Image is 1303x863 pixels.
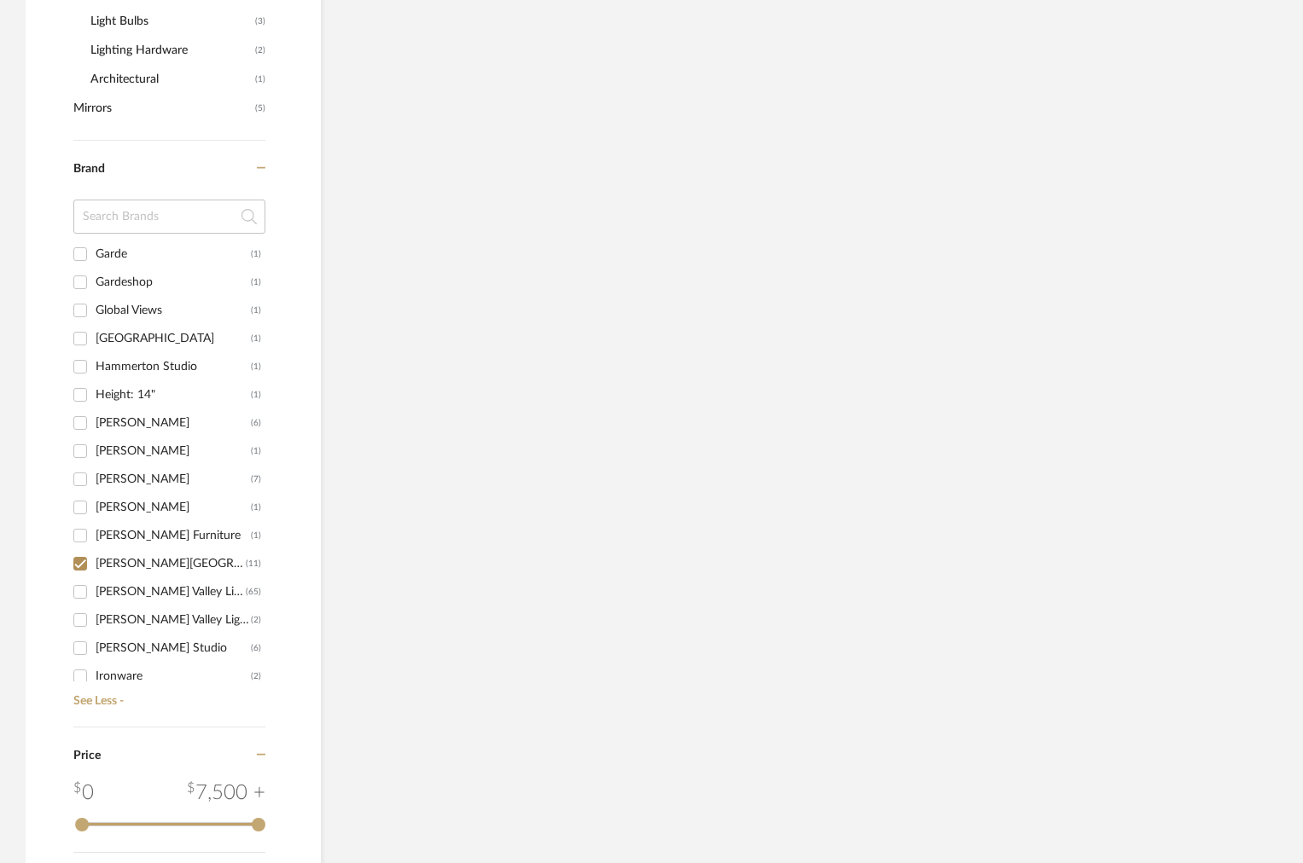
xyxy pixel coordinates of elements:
[96,269,251,296] div: Gardeshop
[96,240,251,268] div: Garde
[255,8,265,35] span: (3)
[73,750,101,762] span: Price
[251,663,261,690] div: (2)
[90,7,251,36] span: Light Bulbs
[73,200,265,234] input: Search Brands
[96,297,251,324] div: Global Views
[255,66,265,93] span: (1)
[251,409,261,437] div: (6)
[246,550,261,577] div: (11)
[255,95,265,122] span: (5)
[96,522,251,549] div: [PERSON_NAME] Furniture
[251,353,261,380] div: (1)
[90,65,251,94] span: Architectural
[251,466,261,493] div: (7)
[251,325,261,352] div: (1)
[251,297,261,324] div: (1)
[96,494,251,521] div: [PERSON_NAME]
[96,578,246,605] div: [PERSON_NAME] Valley Lighting
[251,494,261,521] div: (1)
[251,634,261,662] div: (6)
[96,353,251,380] div: Hammerton Studio
[96,409,251,437] div: [PERSON_NAME]
[251,269,261,296] div: (1)
[69,681,265,709] a: See Less -
[73,163,105,175] span: Brand
[251,381,261,408] div: (1)
[251,606,261,634] div: (2)
[251,240,261,268] div: (1)
[96,606,251,634] div: [PERSON_NAME] Valley Lighting Group
[96,381,251,408] div: Height: 14"
[96,466,251,493] div: [PERSON_NAME]
[246,578,261,605] div: (65)
[96,325,251,352] div: [GEOGRAPHIC_DATA]
[187,778,265,808] div: 7,500 +
[73,778,94,808] div: 0
[255,37,265,64] span: (2)
[96,550,246,577] div: [PERSON_NAME][GEOGRAPHIC_DATA]
[96,634,251,662] div: [PERSON_NAME] Studio
[73,94,251,123] span: Mirrors
[251,437,261,465] div: (1)
[96,663,251,690] div: Ironware
[90,36,251,65] span: Lighting Hardware
[251,522,261,549] div: (1)
[96,437,251,465] div: [PERSON_NAME]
